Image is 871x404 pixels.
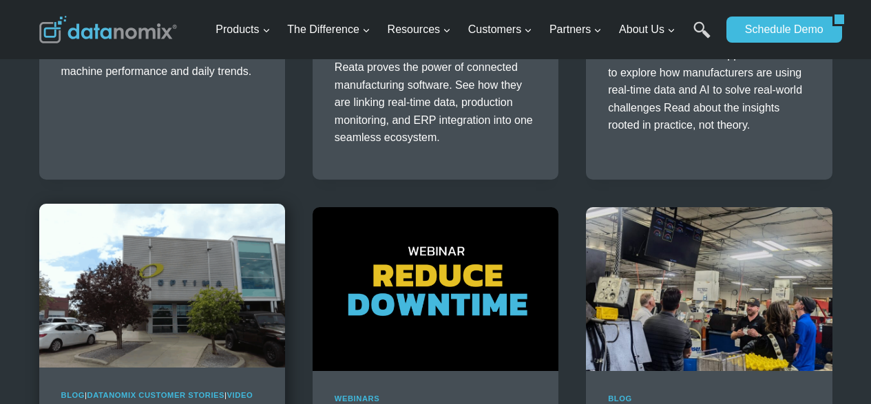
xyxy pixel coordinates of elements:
img: Discover how Optima Manufacturing uses Datanomix to turn raw machine data into real-time insights... [39,204,285,368]
img: Key Takeaways from the Paramount Stop of The Make More Tour [586,207,832,371]
span: The Difference [287,21,370,39]
span: About Us [619,21,675,39]
a: Schedule Demo [726,17,832,43]
a: Webinars [335,394,379,403]
img: WEBINAR: Discover practical ways to reduce downtime, boost productivity, and improve profits in y... [313,207,558,371]
a: Blog [61,391,85,399]
span: Resources [388,21,451,39]
span: Partners [549,21,602,39]
span: Products [216,21,270,39]
a: Search [693,21,711,52]
a: Datanomix Customer Stories [87,391,225,399]
p: Reata proves the power of connected manufacturing software. See how they are linking real-time da... [335,59,536,147]
img: Datanomix [39,16,177,43]
nav: Primary Navigation [210,8,720,52]
p: The Make More Tour stopped at MedFab to explore how manufacturers are using real-time data and AI... [608,46,810,134]
a: Blog [608,394,632,403]
span: Customers [468,21,532,39]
